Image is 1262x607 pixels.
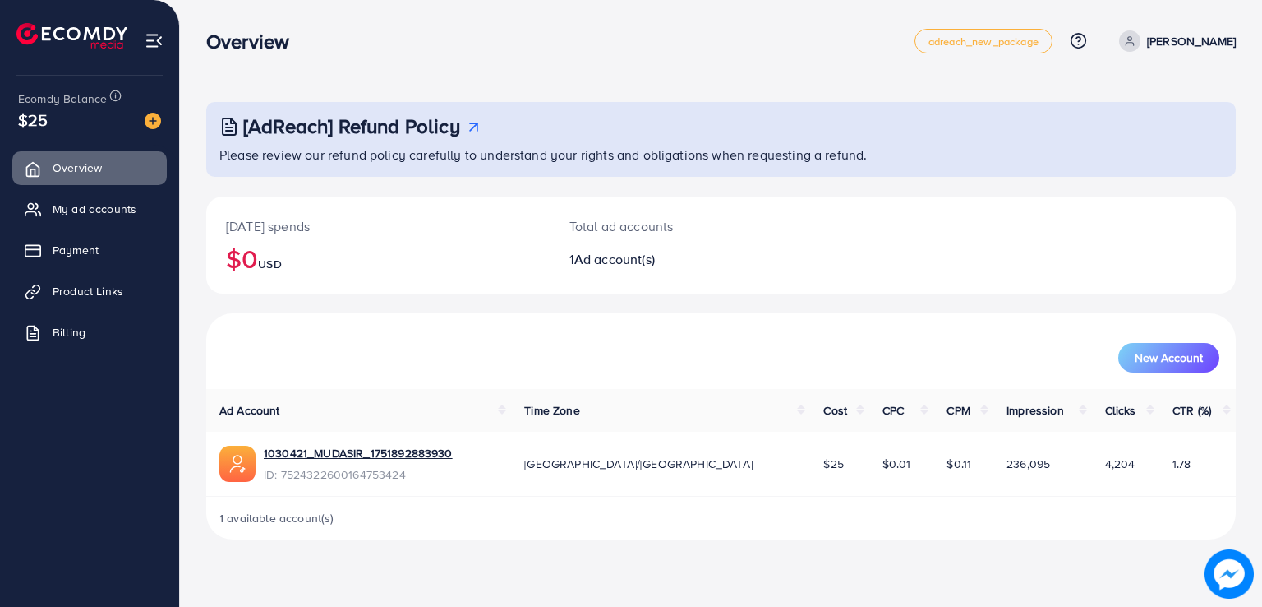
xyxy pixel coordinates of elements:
[53,324,85,341] span: Billing
[16,23,127,49] img: logo
[1105,456,1135,472] span: 4,204
[219,145,1226,164] p: Please review our refund policy carefully to understand your rights and obligations when requesti...
[219,402,280,419] span: Ad Account
[1112,30,1236,52] a: [PERSON_NAME]
[264,466,453,483] span: ID: 7524322600164753424
[823,402,847,419] span: Cost
[1105,402,1136,419] span: Clicks
[1172,456,1191,472] span: 1.78
[1204,549,1254,599] img: image
[18,90,107,107] span: Ecomdy Balance
[12,316,167,349] a: Billing
[53,160,102,176] span: Overview
[569,216,787,236] p: Total ad accounts
[12,275,167,308] a: Product Links
[243,114,460,138] h3: [AdReach] Refund Policy
[226,216,530,236] p: [DATE] spends
[219,446,256,482] img: ic-ads-acc.e4c84228.svg
[1118,343,1219,373] button: New Account
[264,445,453,461] a: 1030421_MUDASIR_1751892883930
[1172,402,1211,419] span: CTR (%)
[882,456,911,472] span: $0.01
[145,113,161,129] img: image
[1006,456,1050,472] span: 236,095
[928,36,1039,47] span: adreach_new_package
[914,29,1052,53] a: adreach_new_package
[206,30,302,53] h3: Overview
[18,108,48,132] span: $25
[12,234,167,266] a: Payment
[946,456,971,472] span: $0.11
[524,402,579,419] span: Time Zone
[823,456,843,472] span: $25
[53,201,136,217] span: My ad accounts
[145,31,164,50] img: menu
[1135,352,1203,364] span: New Account
[226,243,530,274] h2: $0
[53,283,123,299] span: Product Links
[882,402,904,419] span: CPC
[524,456,753,472] span: [GEOGRAPHIC_DATA]/[GEOGRAPHIC_DATA]
[569,252,787,267] h2: 1
[258,256,281,272] span: USD
[12,151,167,184] a: Overview
[219,510,334,526] span: 1 available account(s)
[946,402,970,419] span: CPM
[53,242,99,258] span: Payment
[1006,402,1064,419] span: Impression
[574,250,655,268] span: Ad account(s)
[1147,31,1236,51] p: [PERSON_NAME]
[12,192,167,225] a: My ad accounts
